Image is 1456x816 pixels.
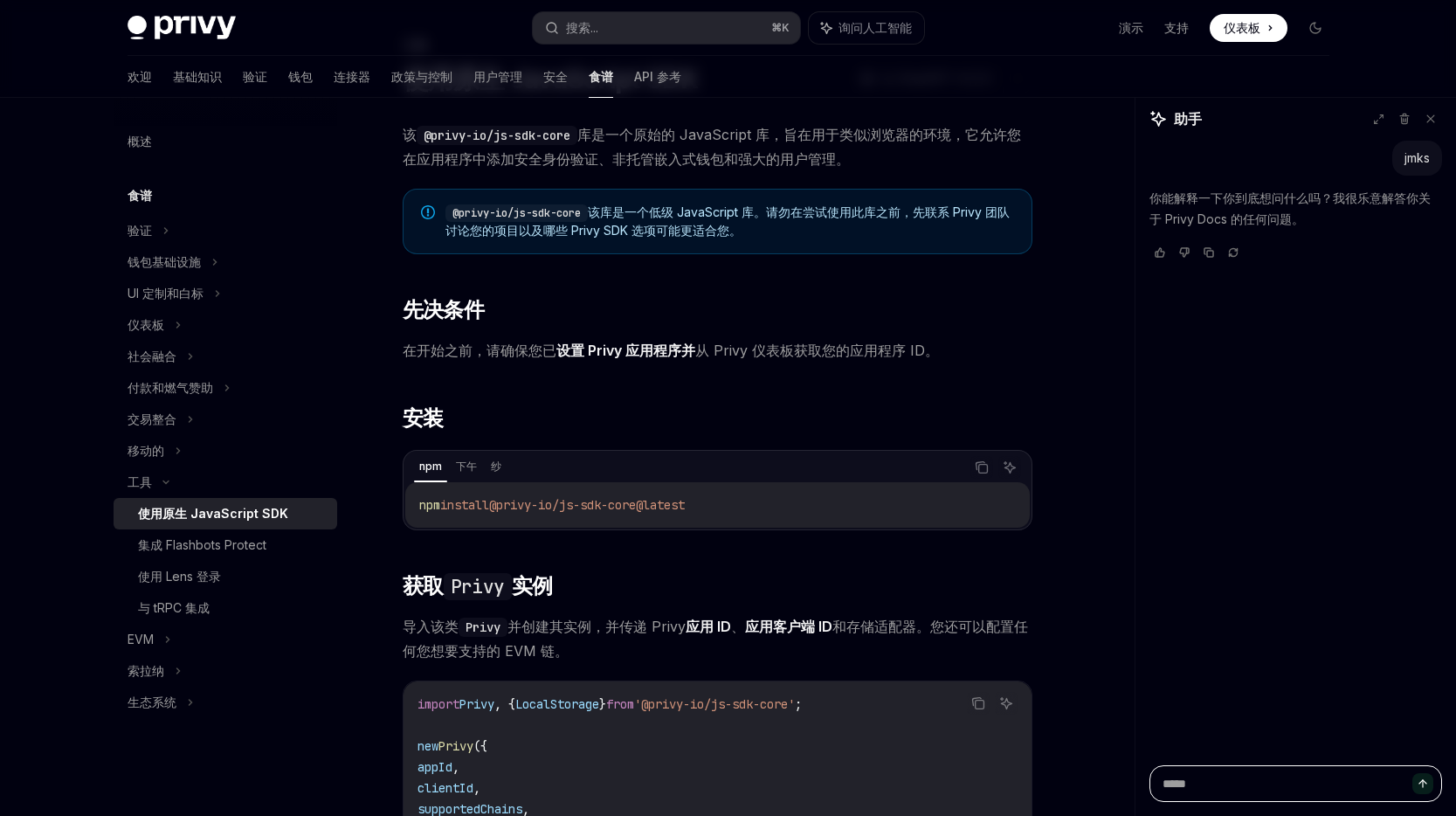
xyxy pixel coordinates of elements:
font: 生态系统 [128,695,176,709]
span: , { [494,696,515,712]
font: npm [419,460,442,473]
a: 概述 [114,126,337,157]
font: 移动的 [128,443,164,458]
svg: 笔记 [421,205,435,219]
font: 连接器 [334,69,370,84]
font: 应用客户端 ID [745,618,832,635]
span: new [417,738,438,754]
font: EVM [128,632,154,647]
a: 欢迎 [128,56,152,98]
font: 安全 [543,69,568,84]
span: ({ [473,738,487,754]
a: 用户管理 [473,56,522,98]
a: 食谱 [589,56,613,98]
font: API 参考 [634,69,681,84]
font: 仪表板 [1224,20,1260,35]
code: @privy-io/js-sdk-core [417,126,577,145]
a: 与 tRPC 集成 [114,592,337,624]
span: npm [419,497,440,513]
font: 设置 Privy 应用程序并 [556,342,695,359]
font: 应用 ID [686,618,731,635]
font: 先决条件 [403,297,485,322]
a: 设置 Privy 应用程序并 [556,342,695,360]
span: appId [417,759,452,775]
font: ⌘ [771,21,782,34]
font: 验证 [243,69,267,84]
font: 演示 [1119,20,1143,35]
a: 验证 [243,56,267,98]
span: Privy [459,696,494,712]
font: 支持 [1164,20,1189,35]
font: 助手 [1174,110,1202,128]
font: 导入该类 [403,618,459,635]
font: 索拉纳 [128,663,164,678]
font: 工具 [128,474,152,489]
font: 该 [403,126,417,143]
code: @privy-io/js-sdk-core [445,204,588,222]
a: 演示 [1119,19,1143,37]
font: 使用原生 JavaScript SDK [138,506,288,521]
a: 支持 [1164,19,1189,37]
font: UI 定制和白标 [128,286,204,301]
font: jmks [1404,150,1430,165]
font: 钱包 [288,69,313,84]
a: 安全 [543,56,568,98]
span: @privy-io/js-sdk-core@latest [489,497,685,513]
font: 验证 [128,223,152,238]
span: from [606,696,634,712]
button: 复制代码块中的内容 [967,692,990,715]
font: 食谱 [589,69,613,84]
a: 基础知识 [173,56,222,98]
font: 基础知识 [173,69,222,84]
button: 询问人工智能 [809,12,924,44]
font: 在开始之前，请确保您已 [403,342,556,359]
a: 连接器 [334,56,370,98]
font: 从 Privy 仪表板获取您的应用程序 ID。 [695,342,939,359]
button: 询问人工智能 [998,456,1021,479]
img: 深色标志 [128,16,236,40]
font: 概述 [128,134,152,149]
font: 交易整合 [128,411,176,426]
span: , [452,759,459,775]
font: 实例 [512,573,553,598]
font: 使用 Lens 登录 [138,569,221,584]
span: import [417,696,459,712]
code: Privy [459,618,507,637]
a: 政策与控制 [391,56,452,98]
font: 政策与控制 [391,69,452,84]
font: 安装 [403,405,444,431]
font: 用户管理 [473,69,522,84]
button: 询问人工智能 [995,692,1018,715]
font: 并创建其实例，并传递 Privy [507,618,686,635]
span: install [440,497,489,513]
font: 搜索... [566,20,598,35]
button: 复制代码块中的内容 [970,456,993,479]
button: 切换暗模式 [1301,14,1329,42]
font: 欢迎 [128,69,152,84]
font: 社会融合 [128,349,176,363]
a: 使用原生 JavaScript SDK [114,498,337,529]
font: K [782,21,790,34]
font: 钱包基础设施 [128,254,201,269]
font: 仪表板 [128,317,164,332]
span: clientId [417,780,473,796]
font: 付款和燃气赞助 [128,380,213,395]
font: 库是一个原始的 JavaScript 库，旨在用于类似浏览器的环境，它允许您在应用程序中添加安全身份验证、非托管嵌入式钱包和强大的用户管理。 [403,126,1021,168]
button: 搜索...⌘K [533,12,800,44]
span: } [599,696,606,712]
font: 你能解释一下你到底想问什么吗？我很乐意解答你关于 Privy Docs 的任何问题。 [1149,190,1431,226]
font: 纱 [491,460,501,473]
code: Privy [444,573,512,600]
span: '@privy-io/js-sdk-core' [634,696,795,712]
font: 、 [731,618,745,635]
button: 发送消息 [1412,773,1433,794]
font: 获取 [403,573,444,598]
a: 使用 Lens 登录 [114,561,337,592]
a: 钱包 [288,56,313,98]
a: 仪表板 [1210,14,1287,42]
font: 该库是一个低级 JavaScript 库。请勿在尝试使用此库之前，先联系 Privy 团队讨论您的项目以及哪些 Privy SDK 选项可能更适合您。 [445,204,1010,238]
span: LocalStorage [515,696,599,712]
span: ; [795,696,802,712]
a: 集成 Flashbots Protect [114,529,337,561]
a: API 参考 [634,56,681,98]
